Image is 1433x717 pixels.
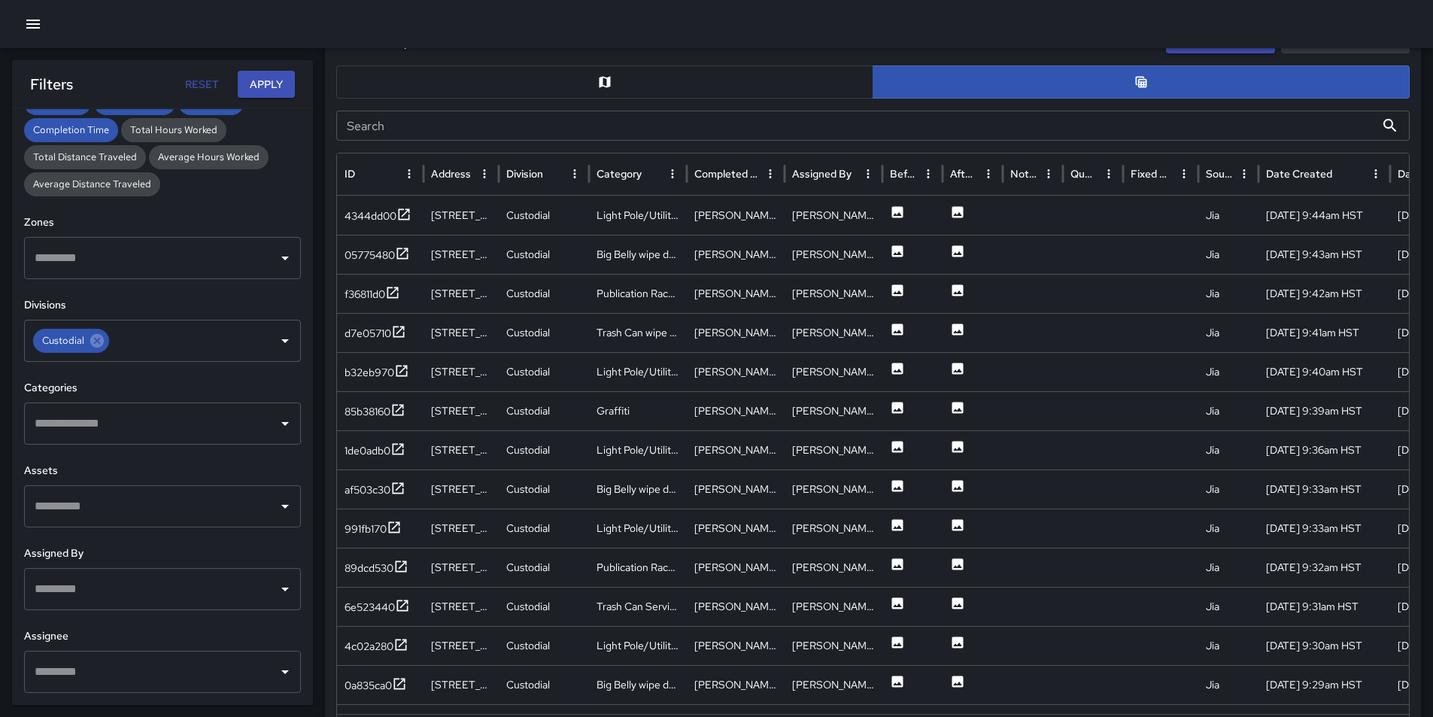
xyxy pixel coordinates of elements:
[499,313,589,352] div: Custodial
[24,123,118,138] span: Completion Time
[1010,167,1037,181] div: Notes
[589,626,687,665] div: Light Pole/Utility Box Cleaning
[1258,196,1390,235] div: 10/14/2025, 9:44am HST
[345,324,406,343] button: d7e05710
[589,665,687,704] div: Big Belly wipe down
[1198,548,1258,587] div: Jia
[424,509,499,548] div: 2280 Kūhiō Avenue
[345,561,393,576] div: 89dcd530
[33,333,93,348] span: Custodial
[345,481,405,500] button: af503c30
[499,509,589,548] div: Custodial
[24,380,301,396] h6: Categories
[24,177,160,192] span: Average Distance Traveled
[1198,665,1258,704] div: Jia
[24,214,301,231] h6: Zones
[24,172,160,196] div: Average Distance Traveled
[1198,626,1258,665] div: Jia
[1258,548,1390,587] div: 10/14/2025, 9:32am HST
[424,587,499,626] div: 1901 Kalākaua Avenue
[24,297,301,314] h6: Divisions
[589,430,687,469] div: Light Pole/Utility Box Cleaning
[1098,163,1119,184] button: Quantity column menu
[499,274,589,313] div: Custodial
[345,208,396,223] div: 4344dd00
[1258,313,1390,352] div: 10/14/2025, 9:41am HST
[1206,167,1232,181] div: Source
[1198,352,1258,391] div: Jia
[1198,509,1258,548] div: Jia
[792,167,852,181] div: Assigned By
[345,285,400,304] button: f36811d0
[589,274,687,313] div: Publication Rack Cleaning
[589,391,687,430] div: Graffiti
[1198,196,1258,235] div: Jia
[687,665,785,704] div: Julian Medina
[121,123,226,138] span: Total Hours Worked
[424,196,499,235] div: 381 Royal Hawaiian Avenue
[24,463,301,479] h6: Assets
[345,403,405,421] button: 85b38160
[238,71,295,99] button: Apply
[918,163,939,184] button: Before Photo column menu
[785,196,882,235] div: Julian Medina
[345,678,392,693] div: 0a835ca0
[499,548,589,587] div: Custodial
[597,167,642,181] div: Category
[785,274,882,313] div: Julian Medina
[687,352,785,391] div: Julian Medina
[589,509,687,548] div: Light Pole/Utility Box Cleaning
[424,391,499,430] div: 1922 Kalakaua Avenue
[399,163,420,184] button: ID column menu
[506,167,543,181] div: Division
[687,391,785,430] div: Matthew Tapley
[1198,430,1258,469] div: Jia
[687,626,785,665] div: Julian Medina
[499,196,589,235] div: Custodial
[694,167,758,181] div: Completed By
[785,626,882,665] div: Julian Medina
[564,163,585,184] button: Division column menu
[589,352,687,391] div: Light Pole/Utility Box Cleaning
[431,167,471,181] div: Address
[275,579,296,600] button: Open
[1198,469,1258,509] div: Jia
[345,363,409,382] button: b32eb970
[687,587,785,626] div: Matthew Tapley
[1258,587,1390,626] div: 10/14/2025, 9:31am HST
[597,74,612,90] svg: Map
[589,196,687,235] div: Light Pole/Utility Box Cleaning
[687,235,785,274] div: Julian Medina
[760,163,781,184] button: Completed By column menu
[33,329,109,353] div: Custodial
[1258,665,1390,704] div: 10/14/2025, 9:29am HST
[589,587,687,626] div: Trash Can Serviced Public
[121,118,226,142] div: Total Hours Worked
[785,430,882,469] div: Julian Medina
[499,587,589,626] div: Custodial
[345,600,395,615] div: 6e523440
[345,287,385,302] div: f36811d0
[858,163,879,184] button: Assigned By column menu
[499,391,589,430] div: Custodial
[24,118,118,142] div: Completion Time
[345,365,394,380] div: b32eb970
[1258,235,1390,274] div: 10/14/2025, 9:43am HST
[275,330,296,351] button: Open
[1198,313,1258,352] div: Jia
[424,313,499,352] div: 2240 Kūhiō Avenue
[1173,163,1195,184] button: Fixed Asset column menu
[345,167,355,181] div: ID
[149,145,269,169] div: Average Hours Worked
[424,274,499,313] div: 2240 Kūhiō Avenue
[1258,509,1390,548] div: 10/14/2025, 9:33am HST
[1258,626,1390,665] div: 10/14/2025, 9:30am HST
[785,391,882,430] div: Matthew Tapley
[345,248,395,263] div: 05775480
[275,496,296,517] button: Open
[785,548,882,587] div: Julian Medina
[1258,352,1390,391] div: 10/14/2025, 9:40am HST
[30,72,73,96] h6: Filters
[1365,163,1386,184] button: Date Created column menu
[275,248,296,269] button: Open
